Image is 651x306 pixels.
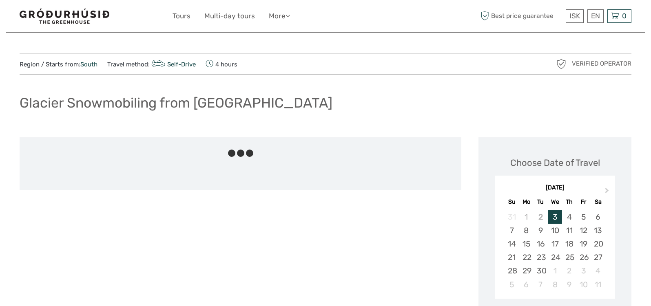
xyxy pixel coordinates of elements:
[569,12,580,20] span: ISK
[576,196,591,207] div: Fr
[555,57,568,70] img: verified_operator_grey_128.png
[534,224,548,237] div: Choose Tuesday, September 9th, 2025
[519,278,534,291] div: Choose Monday, October 6th, 2025
[20,9,109,24] img: 1578-341a38b5-ce05-4595-9f3d-b8aa3718a0b3_logo_small.jpg
[576,210,591,224] div: Choose Friday, September 5th, 2025
[548,237,562,251] div: Choose Wednesday, September 17th, 2025
[534,264,548,277] div: Choose Tuesday, September 30th, 2025
[20,60,97,69] span: Region / Starts from:
[548,251,562,264] div: Choose Wednesday, September 24th, 2025
[621,12,628,20] span: 0
[548,196,562,207] div: We
[572,59,631,68] span: Verified Operator
[173,10,190,22] a: Tours
[519,264,534,277] div: Choose Monday, September 29th, 2025
[505,237,519,251] div: Choose Sunday, September 14th, 2025
[534,210,548,224] div: Not available Tuesday, September 2nd, 2025
[562,264,576,277] div: Choose Thursday, October 2nd, 2025
[510,156,600,169] div: Choose Date of Travel
[505,196,519,207] div: Su
[505,278,519,291] div: Choose Sunday, October 5th, 2025
[519,210,534,224] div: Not available Monday, September 1st, 2025
[20,95,332,111] h1: Glacier Snowmobiling from [GEOGRAPHIC_DATA]
[80,61,97,68] a: South
[548,224,562,237] div: Choose Wednesday, September 10th, 2025
[478,9,564,23] span: Best price guarantee
[519,251,534,264] div: Choose Monday, September 22nd, 2025
[534,278,548,291] div: Choose Tuesday, October 7th, 2025
[591,251,605,264] div: Choose Saturday, September 27th, 2025
[591,278,605,291] div: Choose Saturday, October 11th, 2025
[591,237,605,251] div: Choose Saturday, September 20th, 2025
[150,61,196,68] a: Self-Drive
[107,58,196,70] span: Travel method:
[591,224,605,237] div: Choose Saturday, September 13th, 2025
[548,264,562,277] div: Choose Wednesday, October 1st, 2025
[497,210,612,291] div: month 2025-09
[576,237,591,251] div: Choose Friday, September 19th, 2025
[591,264,605,277] div: Choose Saturday, October 4th, 2025
[534,196,548,207] div: Tu
[269,10,290,22] a: More
[562,237,576,251] div: Choose Thursday, September 18th, 2025
[206,58,237,70] span: 4 hours
[519,196,534,207] div: Mo
[505,251,519,264] div: Choose Sunday, September 21st, 2025
[562,210,576,224] div: Choose Thursday, September 4th, 2025
[548,278,562,291] div: Choose Wednesday, October 8th, 2025
[591,210,605,224] div: Choose Saturday, September 6th, 2025
[576,264,591,277] div: Choose Friday, October 3rd, 2025
[576,224,591,237] div: Choose Friday, September 12th, 2025
[576,251,591,264] div: Choose Friday, September 26th, 2025
[534,237,548,251] div: Choose Tuesday, September 16th, 2025
[534,251,548,264] div: Choose Tuesday, September 23rd, 2025
[505,224,519,237] div: Choose Sunday, September 7th, 2025
[591,196,605,207] div: Sa
[204,10,255,22] a: Multi-day tours
[562,251,576,264] div: Choose Thursday, September 25th, 2025
[505,264,519,277] div: Choose Sunday, September 28th, 2025
[601,186,614,199] button: Next Month
[562,224,576,237] div: Choose Thursday, September 11th, 2025
[495,184,615,192] div: [DATE]
[505,210,519,224] div: Not available Sunday, August 31st, 2025
[548,210,562,224] div: Choose Wednesday, September 3rd, 2025
[519,224,534,237] div: Choose Monday, September 8th, 2025
[519,237,534,251] div: Choose Monday, September 15th, 2025
[587,9,604,23] div: EN
[562,278,576,291] div: Choose Thursday, October 9th, 2025
[562,196,576,207] div: Th
[576,278,591,291] div: Choose Friday, October 10th, 2025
